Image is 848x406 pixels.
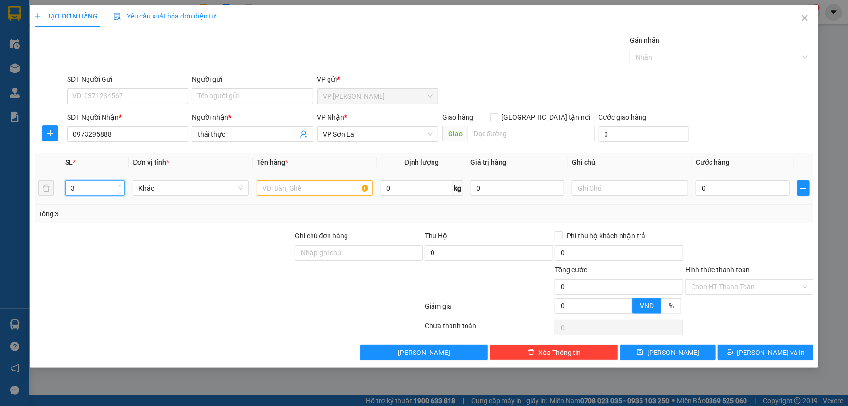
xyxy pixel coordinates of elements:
th: Ghi chú [568,153,692,172]
span: plus [43,129,57,137]
span: user-add [300,130,308,138]
span: Giao [442,126,468,141]
span: Decrease Value [114,190,124,195]
span: delete [528,349,535,356]
span: down [117,190,122,196]
input: VD: Bàn, Ghế [257,180,373,196]
input: Dọc đường [468,126,595,141]
button: Close [791,5,818,32]
div: SĐT Người Nhận [67,112,188,123]
button: plus [797,180,810,196]
span: Thu Hộ [425,232,447,240]
span: Khác [138,181,243,195]
div: Người nhận [192,112,313,123]
img: icon [113,13,121,20]
span: % [669,302,674,310]
span: save [637,349,643,356]
span: VND [640,302,654,310]
input: Ghi Chú [572,180,688,196]
div: Người gửi [192,74,313,85]
button: plus [42,125,58,141]
div: VP gửi [317,74,438,85]
span: Định lượng [404,159,439,166]
span: printer [727,349,733,356]
label: Ghi chú đơn hàng [295,232,348,240]
button: delete [38,180,54,196]
span: plus [35,13,41,19]
span: [PERSON_NAME] [398,347,450,358]
span: Tổng cước [555,266,587,274]
span: Cước hàng [696,159,729,166]
button: printer[PERSON_NAME] và In [718,345,813,360]
label: Cước giao hàng [599,113,647,121]
span: kg [453,180,463,196]
span: Xóa Thông tin [538,347,581,358]
div: SĐT Người Gửi [67,74,188,85]
span: Phí thu hộ khách nhận trả [563,230,649,241]
input: Ghi chú đơn hàng [295,245,423,261]
div: Tổng: 3 [38,209,328,219]
span: VP Nhận [317,113,345,121]
button: save[PERSON_NAME] [620,345,716,360]
span: Đơn vị tính [133,159,169,166]
span: Giá trị hàng [471,159,507,166]
span: up [117,183,122,189]
span: Increase Value [114,181,124,190]
input: Cước giao hàng [599,126,689,142]
span: close [801,14,809,22]
label: Gán nhãn [630,36,659,44]
label: Hình thức thanh toán [685,266,750,274]
span: [PERSON_NAME] [647,347,699,358]
span: [GEOGRAPHIC_DATA] tận nơi [498,112,595,123]
span: SL [65,159,73,166]
button: [PERSON_NAME] [360,345,488,360]
input: 0 [471,180,565,196]
span: [PERSON_NAME] và In [737,347,805,358]
span: Yêu cầu xuất hóa đơn điện tử [113,12,216,20]
button: deleteXóa Thông tin [490,345,618,360]
span: plus [798,184,809,192]
div: Chưa thanh toán [424,320,554,337]
div: Giảm giá [424,301,554,318]
span: Giao hàng [442,113,473,121]
span: TẠO ĐƠN HÀNG [35,12,98,20]
span: VP Thanh Xuân [323,89,433,104]
span: VP Sơn La [323,127,433,141]
span: Tên hàng [257,159,288,166]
